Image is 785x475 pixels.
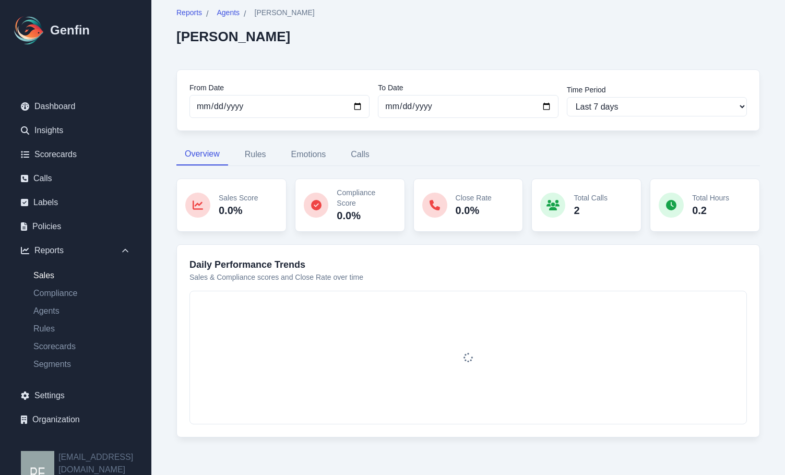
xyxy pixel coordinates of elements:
[13,14,46,47] img: Logo
[236,144,275,165] button: Rules
[25,358,139,371] a: Segments
[283,144,335,165] button: Emotions
[692,203,729,218] p: 0.2
[189,272,747,282] p: Sales & Compliance scores and Close Rate over time
[13,192,139,213] a: Labels
[25,305,139,317] a: Agents
[219,203,258,218] p: 0.0%
[13,120,139,141] a: Insights
[574,203,608,218] p: 2
[692,193,729,203] p: Total Hours
[189,257,747,272] h3: Daily Performance Trends
[255,7,315,18] span: [PERSON_NAME]
[217,7,240,20] a: Agents
[25,269,139,282] a: Sales
[176,7,202,18] span: Reports
[217,7,240,18] span: Agents
[13,240,139,261] div: Reports
[567,85,747,95] label: Time Period
[25,287,139,300] a: Compliance
[244,8,246,20] span: /
[206,8,208,20] span: /
[378,82,558,93] label: To Date
[337,208,396,223] p: 0.0%
[13,216,139,237] a: Policies
[189,82,370,93] label: From Date
[456,193,492,203] p: Close Rate
[13,409,139,430] a: Organization
[25,340,139,353] a: Scorecards
[342,144,378,165] button: Calls
[456,203,492,218] p: 0.0%
[13,385,139,406] a: Settings
[219,193,258,203] p: Sales Score
[337,187,396,208] p: Compliance Score
[176,29,315,44] h2: [PERSON_NAME]
[176,144,228,165] button: Overview
[13,144,139,165] a: Scorecards
[13,96,139,117] a: Dashboard
[574,193,608,203] p: Total Calls
[25,323,139,335] a: Rules
[50,22,90,39] h1: Genfin
[176,7,202,20] a: Reports
[13,168,139,189] a: Calls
